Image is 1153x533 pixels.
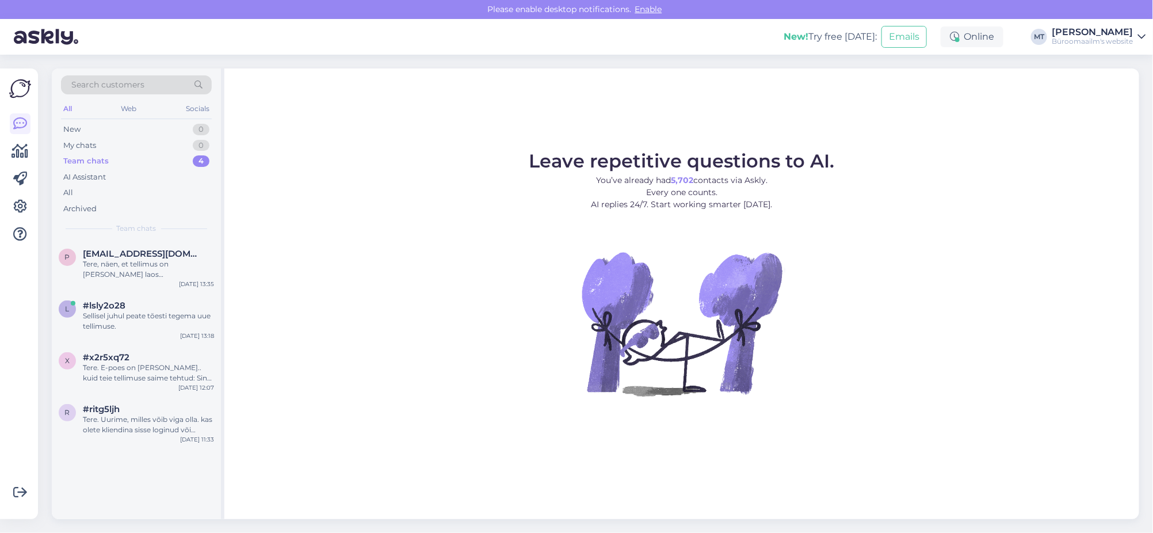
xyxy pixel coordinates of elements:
div: 4 [193,155,209,167]
b: New! [784,31,808,42]
div: Archived [63,203,97,215]
div: Web [119,101,139,116]
span: #lsly2o28 [83,300,125,311]
b: 5,702 [671,175,693,185]
span: #ritg5ljh [83,404,120,414]
div: 0 [193,124,209,135]
span: Team chats [117,223,156,234]
div: Tere. E-poes on [PERSON_NAME].. kuid teie tellimuse saime tehtud: Sinu tellimuse number on: 20002... [83,363,214,383]
span: priit@exmet.ee [83,249,203,259]
div: 0 [193,140,209,151]
div: Tere, näen, et tellimus on [PERSON_NAME] laos komplekteeritud ning tarne Teile peaks toimuma homme. [83,259,214,280]
div: Online [941,26,1003,47]
div: Try free [DATE]: [784,30,877,44]
span: Leave repetitive questions to AI. [529,150,835,172]
div: Socials [184,101,212,116]
div: All [61,101,74,116]
div: [DATE] 13:18 [180,332,214,340]
div: [DATE] 12:07 [178,383,214,392]
div: Sellisel juhul peate tõesti tegema uue tellimuse. [83,311,214,332]
span: p [65,253,70,261]
div: [DATE] 13:35 [179,280,214,288]
span: #x2r5xq72 [83,352,129,363]
div: Büroomaailm's website [1052,37,1133,46]
div: All [63,187,73,199]
span: r [65,408,70,417]
span: Search customers [71,79,144,91]
button: Emails [881,26,927,48]
p: You’ve already had contacts via Askly. Every one counts. AI replies 24/7. Start working smarter [... [529,174,835,211]
div: [DATE] 11:33 [180,435,214,444]
span: x [65,356,70,365]
img: No Chat active [578,220,785,427]
div: [PERSON_NAME] [1052,28,1133,37]
div: AI Assistant [63,172,106,183]
div: New [63,124,81,135]
img: Askly Logo [9,78,31,100]
div: Team chats [63,155,109,167]
div: MT [1031,29,1047,45]
span: Enable [632,4,666,14]
a: [PERSON_NAME]Büroomaailm's website [1052,28,1146,46]
div: My chats [63,140,96,151]
span: l [66,304,70,313]
div: Tere. Uurime, milles võib viga olla. kas olete kliendina sisse loginud või külalisena? [83,414,214,435]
